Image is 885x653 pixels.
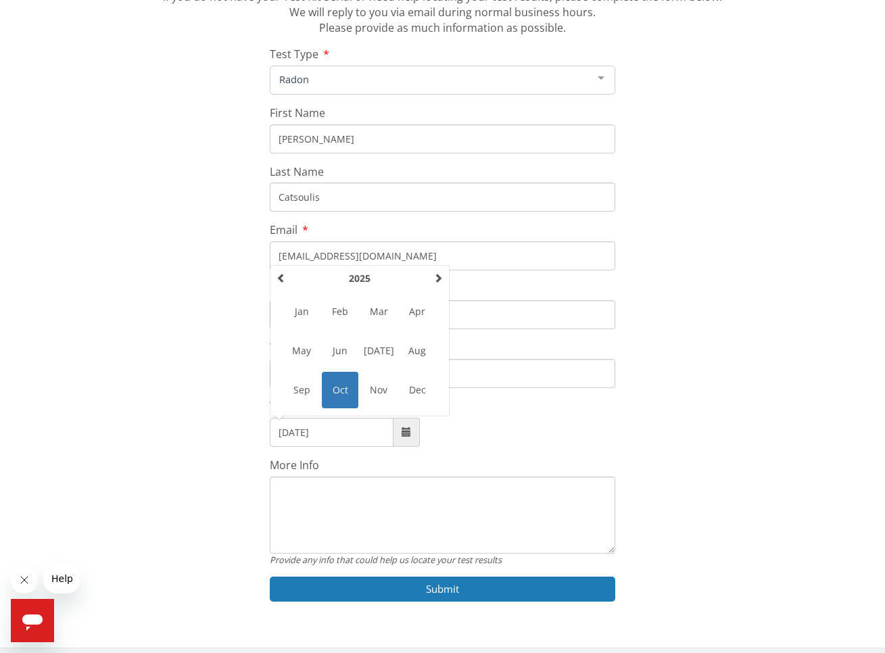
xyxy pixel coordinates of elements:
[399,293,435,330] span: Apr
[270,47,318,62] span: Test Type
[399,372,435,408] span: Dec
[277,273,286,283] span: Previous Year
[270,554,616,566] div: Provide any info that could help us locate your test results
[322,333,358,369] span: Jun
[322,372,358,408] span: Oct
[11,566,38,594] iframe: Close message
[270,458,319,473] span: More Info
[399,333,435,369] span: Aug
[43,564,80,594] iframe: Message from company
[360,372,397,408] span: Nov
[322,293,358,330] span: Feb
[270,105,325,120] span: First Name
[360,333,397,369] span: [DATE]
[360,293,397,330] span: Mar
[283,372,320,408] span: Sep
[289,268,430,289] th: Select Year
[11,599,54,642] iframe: Button to launch messaging window
[270,164,324,179] span: Last Name
[276,72,588,87] span: Radon
[270,222,297,237] span: Email
[433,273,443,283] span: Next Year
[283,293,320,330] span: Jan
[283,333,320,369] span: May
[270,577,616,602] button: Submit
